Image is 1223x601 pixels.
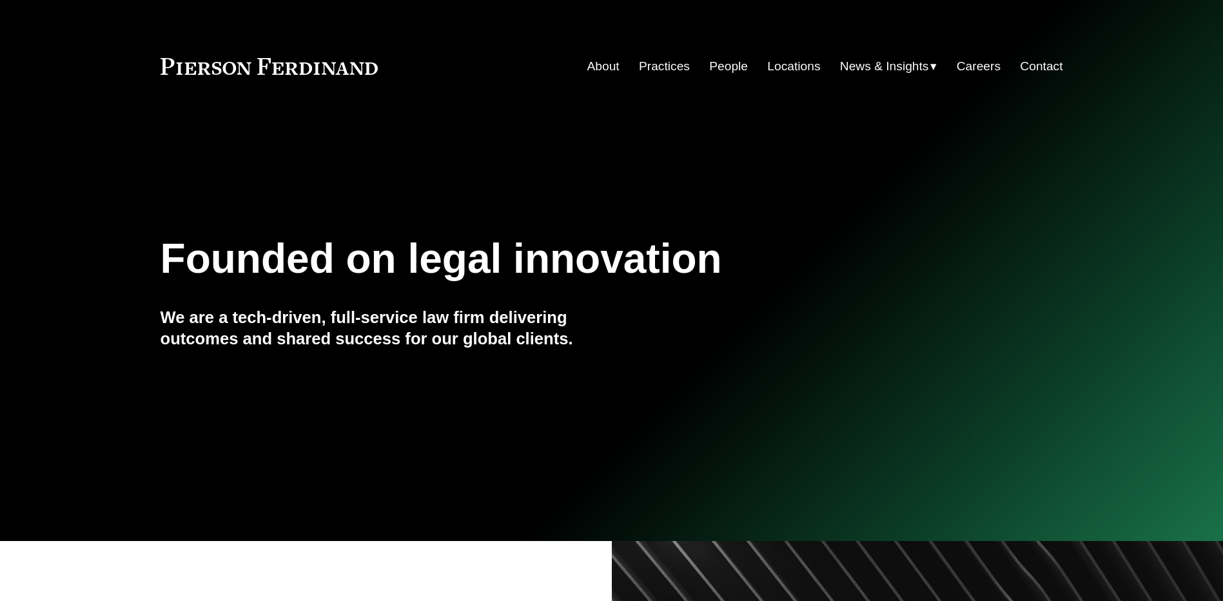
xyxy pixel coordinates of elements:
a: About [587,54,620,79]
a: Practices [639,54,690,79]
a: Careers [957,54,1001,79]
a: Locations [767,54,820,79]
a: folder dropdown [840,54,937,79]
span: News & Insights [840,55,929,78]
h1: Founded on legal innovation [161,235,913,282]
a: People [709,54,748,79]
a: Contact [1020,54,1062,79]
h4: We are a tech-driven, full-service law firm delivering outcomes and shared success for our global... [161,307,612,349]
